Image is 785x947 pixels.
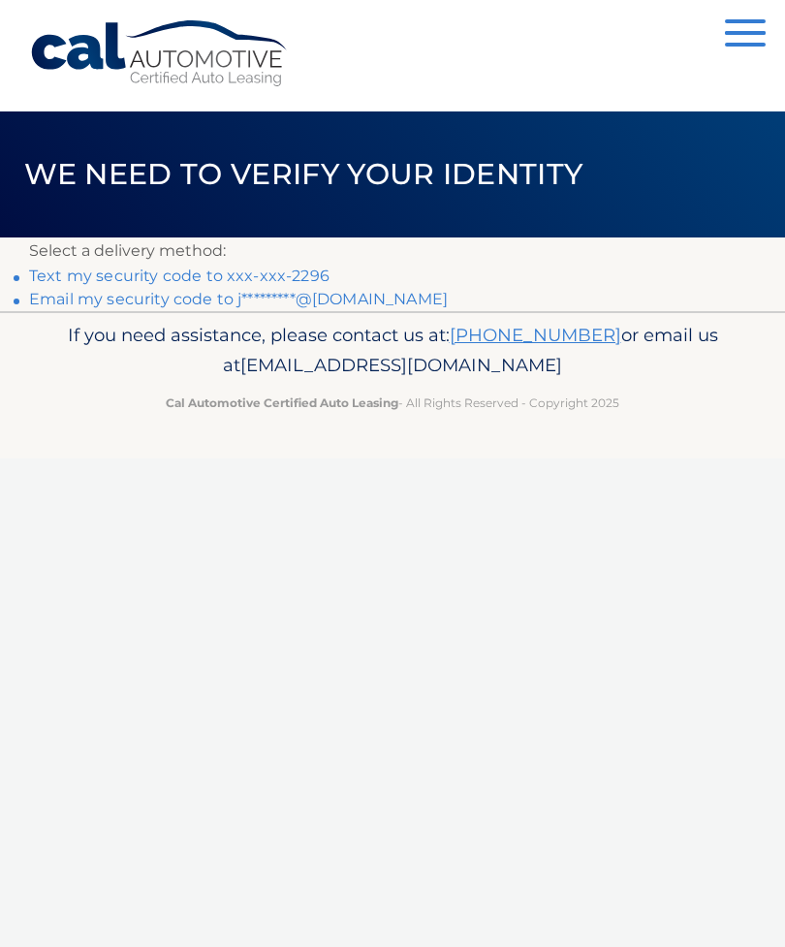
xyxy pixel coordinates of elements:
[450,324,621,346] a: [PHONE_NUMBER]
[166,395,398,410] strong: Cal Automotive Certified Auto Leasing
[29,290,448,308] a: Email my security code to j*********@[DOMAIN_NAME]
[29,237,756,265] p: Select a delivery method:
[29,19,291,88] a: Cal Automotive
[24,156,583,192] span: We need to verify your identity
[29,320,756,382] p: If you need assistance, please contact us at: or email us at
[725,19,766,51] button: Menu
[29,267,330,285] a: Text my security code to xxx-xxx-2296
[29,393,756,413] p: - All Rights Reserved - Copyright 2025
[240,354,562,376] span: [EMAIL_ADDRESS][DOMAIN_NAME]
